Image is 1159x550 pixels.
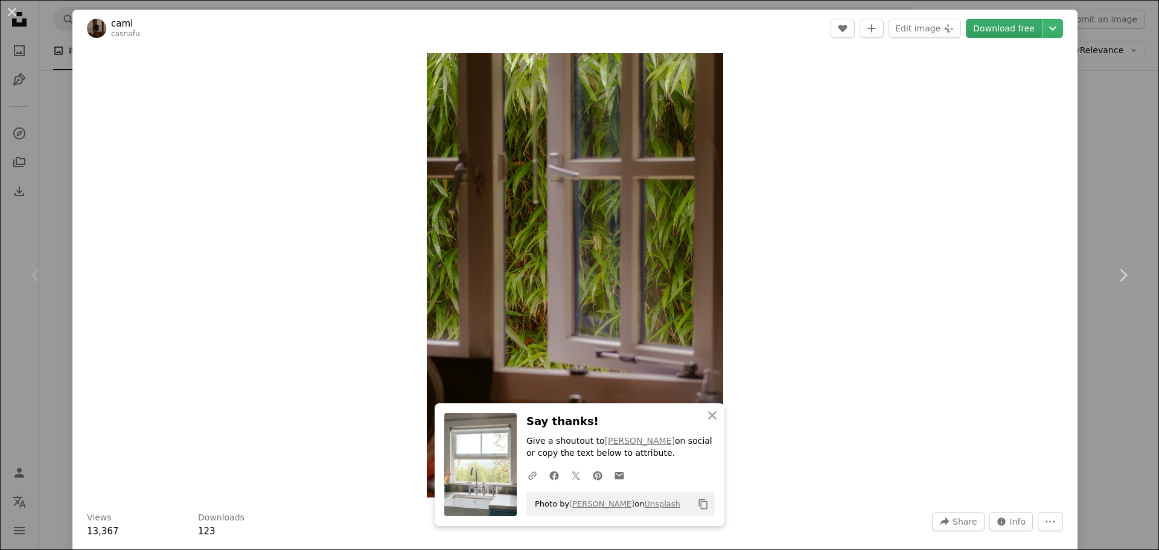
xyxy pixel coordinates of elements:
[526,413,715,430] h3: Say thanks!
[198,526,216,537] span: 123
[569,499,634,508] a: [PERSON_NAME]
[1087,217,1159,333] a: Next
[831,19,855,38] button: Like
[1010,513,1026,531] span: Info
[87,512,112,524] h3: Views
[932,512,984,531] button: Share this image
[966,19,1042,38] a: Download free
[1042,19,1063,38] button: Choose download size
[87,19,106,38] img: Go to cami's profile
[87,526,119,537] span: 13,367
[427,53,723,497] button: Zoom in on this image
[1038,512,1063,531] button: More Actions
[565,463,587,487] a: Share on Twitter
[953,513,977,531] span: Share
[860,19,884,38] button: Add to Collection
[889,19,961,38] button: Edit image
[989,512,1033,531] button: Stats about this image
[543,463,565,487] a: Share on Facebook
[693,494,714,514] button: Copy to clipboard
[111,18,140,30] a: cami
[529,494,680,514] span: Photo by on
[111,30,140,38] a: casnafu
[587,463,608,487] a: Share on Pinterest
[608,463,630,487] a: Share over email
[526,435,715,459] p: Give a shoutout to on social or copy the text below to attribute.
[644,499,680,508] a: Unsplash
[427,53,723,497] img: a kitchen sink sitting under a window next to a sink
[198,512,244,524] h3: Downloads
[605,436,675,446] a: [PERSON_NAME]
